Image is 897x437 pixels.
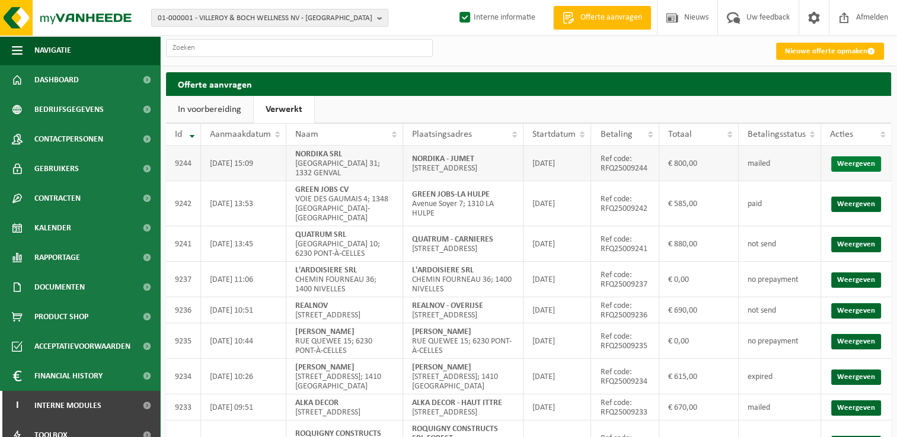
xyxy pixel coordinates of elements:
a: Weergeven [831,237,881,252]
span: paid [748,200,762,208]
a: Weergeven [831,400,881,416]
td: [STREET_ADDRESS] [403,394,523,420]
strong: REALNOV - OVERIJSE [412,301,483,310]
strong: [PERSON_NAME] [295,327,355,336]
td: Ref code: RFQ25009235 [591,323,659,359]
td: [GEOGRAPHIC_DATA] 31; 1332 GENVAL [286,146,403,181]
td: [DATE] [523,394,591,420]
span: expired [748,372,772,381]
span: Plaatsingsadres [412,130,472,139]
td: [DATE] [523,181,591,226]
a: Weergeven [831,156,881,172]
td: [DATE] 11:06 [201,262,286,297]
td: CHEMIN FOURNEAU 36; 1400 NIVELLES [286,262,403,297]
td: 9236 [166,297,201,323]
td: Ref code: RFQ25009241 [591,226,659,262]
td: € 670,00 [659,394,739,420]
strong: QUATRUM SRL [295,230,346,239]
td: [STREET_ADDRESS]; 1410 [GEOGRAPHIC_DATA] [403,359,523,394]
span: Interne modules [34,391,101,420]
td: [DATE] 13:53 [201,181,286,226]
strong: REALNOV [295,301,328,310]
td: Avenue Soyer 7; 1310 LA HULPE [403,181,523,226]
a: In voorbereiding [166,96,253,123]
td: [DATE] 10:26 [201,359,286,394]
span: Totaal [668,130,692,139]
span: Contracten [34,184,81,213]
input: Zoeken [166,39,433,57]
a: Weergeven [831,272,881,288]
span: Navigatie [34,36,71,65]
span: Acties [830,130,853,139]
td: € 690,00 [659,297,739,323]
span: Betalingsstatus [748,130,806,139]
td: [DATE] [523,146,591,181]
td: € 880,00 [659,226,739,262]
td: [DATE] [523,226,591,262]
td: 9233 [166,394,201,420]
span: I [12,391,23,420]
a: Weergeven [831,303,881,319]
td: [STREET_ADDRESS] [286,297,403,323]
span: mailed [748,159,770,168]
td: € 800,00 [659,146,739,181]
td: [DATE] 15:09 [201,146,286,181]
span: no prepayment [748,337,799,346]
td: 9241 [166,226,201,262]
span: Acceptatievoorwaarden [34,332,130,361]
td: VOIE DES GAUMAIS 4; 1348 [GEOGRAPHIC_DATA]-[GEOGRAPHIC_DATA] [286,181,403,226]
span: no prepayment [748,275,799,284]
a: Weergeven [831,369,881,385]
label: Interne informatie [457,9,535,27]
a: Offerte aanvragen [553,6,651,30]
td: Ref code: RFQ25009233 [591,394,659,420]
td: RUE QUEWEE 15; 6230 PONT-À-CELLES [403,323,523,359]
td: Ref code: RFQ25009244 [591,146,659,181]
td: 9234 [166,359,201,394]
a: Verwerkt [254,96,314,123]
strong: NORDIKA SRL [295,150,342,159]
span: Betaling [600,130,632,139]
span: Kalender [34,213,71,243]
strong: GREEN JOBS CV [295,185,349,194]
td: [DATE] [523,297,591,323]
td: [DATE] [523,262,591,297]
td: CHEMIN FOURNEAU 36; 1400 NIVELLES [403,262,523,297]
td: [STREET_ADDRESS] [403,297,523,323]
a: Weergeven [831,197,881,212]
strong: [PERSON_NAME] [295,363,355,372]
td: € 585,00 [659,181,739,226]
td: Ref code: RFQ25009237 [591,262,659,297]
span: not send [748,240,776,249]
a: Nieuwe offerte opmaken [776,43,884,60]
td: [DATE] 10:51 [201,297,286,323]
td: [DATE] 10:44 [201,323,286,359]
td: [STREET_ADDRESS] [403,146,523,181]
td: [DATE] [523,323,591,359]
span: Rapportage [34,243,80,272]
td: [STREET_ADDRESS] [286,394,403,420]
span: Startdatum [532,130,576,139]
a: Weergeven [831,334,881,349]
strong: NORDIKA - JUMET [412,155,474,163]
td: Ref code: RFQ25009242 [591,181,659,226]
strong: L'ARDOISIERE SRL [295,266,357,275]
td: 9235 [166,323,201,359]
span: Bedrijfsgegevens [34,95,104,124]
td: € 0,00 [659,262,739,297]
span: mailed [748,403,770,412]
h2: Offerte aanvragen [166,72,891,95]
td: [DATE] 09:51 [201,394,286,420]
span: Aanmaakdatum [210,130,271,139]
td: [DATE] 13:45 [201,226,286,262]
strong: ALKA DECOR - HAUT ITTRE [412,399,502,407]
td: [DATE] [523,359,591,394]
td: [STREET_ADDRESS] [403,226,523,262]
span: Contactpersonen [34,124,103,154]
td: [STREET_ADDRESS]; 1410 [GEOGRAPHIC_DATA] [286,359,403,394]
td: RUE QUEWEE 15; 6230 PONT-À-CELLES [286,323,403,359]
button: 01-000001 - VILLEROY & BOCH WELLNESS NV - [GEOGRAPHIC_DATA] [151,9,388,27]
span: Product Shop [34,302,88,332]
strong: GREEN JOBS-LA HULPE [412,190,490,199]
strong: [PERSON_NAME] [412,363,471,372]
